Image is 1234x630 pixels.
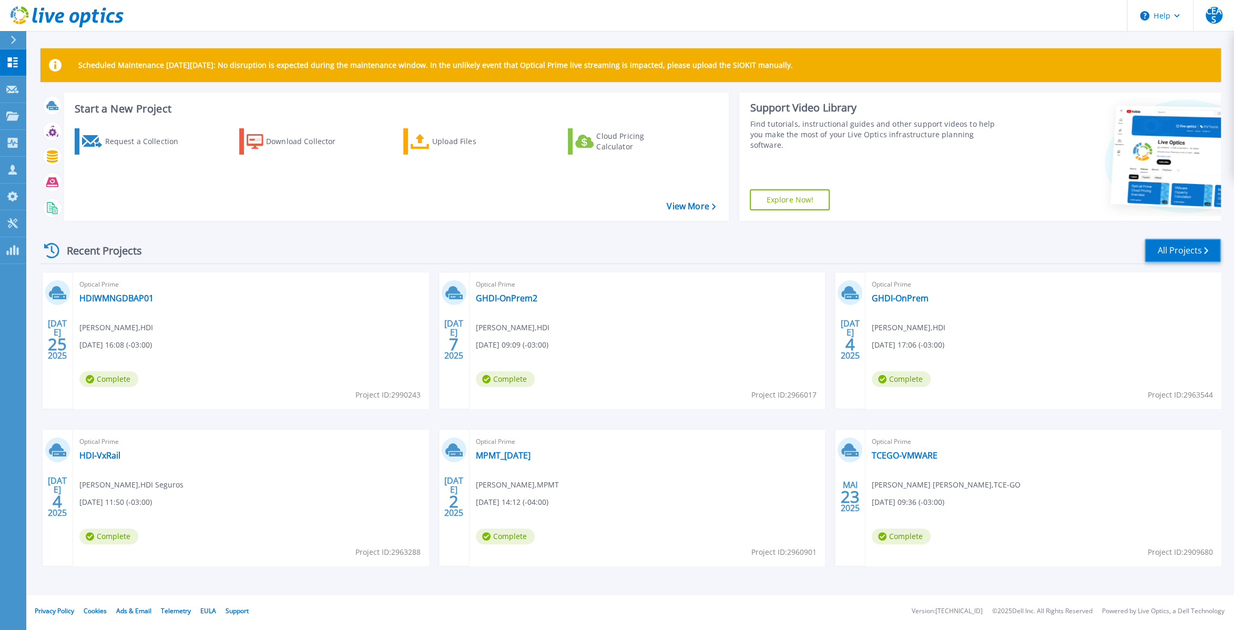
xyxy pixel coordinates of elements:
a: Download Collector [239,128,356,155]
a: MPMT_[DATE] [476,450,531,461]
span: Complete [872,529,931,544]
span: [DATE] 16:08 (-03:00) [79,339,152,351]
h3: Start a New Project [75,103,716,115]
a: Support [226,606,249,615]
span: [PERSON_NAME] , HDI Seguros [79,479,183,491]
span: [PERSON_NAME] , HDI [79,322,153,333]
a: Explore Now! [750,189,830,210]
span: 4 [53,497,62,506]
a: EULA [200,606,216,615]
div: [DATE] 2025 [47,477,67,516]
span: [PERSON_NAME] , HDI [476,322,549,333]
span: [DATE] 09:09 (-03:00) [476,339,548,351]
span: Optical Prime [79,279,422,290]
span: Project ID: 2963288 [355,546,421,558]
div: MAI 2025 [840,477,860,516]
div: [DATE] 2025 [47,320,67,359]
span: Optical Prime [872,436,1215,448]
span: 4 [845,340,855,349]
div: [DATE] 2025 [444,320,464,359]
a: Telemetry [161,606,191,615]
a: All Projects [1145,239,1221,262]
span: [PERSON_NAME] [PERSON_NAME] , TCE-GO [872,479,1021,491]
div: [DATE] 2025 [840,320,860,359]
li: © 2025 Dell Inc. All Rights Reserved [992,608,1093,615]
div: Recent Projects [40,238,156,263]
div: Cloud Pricing Calculator [596,131,680,152]
div: Download Collector [266,131,350,152]
span: Project ID: 2960901 [751,546,817,558]
span: CEAS [1206,7,1222,24]
span: [PERSON_NAME] , MPMT [476,479,559,491]
span: Optical Prime [872,279,1215,290]
div: Upload Files [432,131,516,152]
a: HDI-VxRail [79,450,120,461]
span: Complete [79,529,138,544]
span: Optical Prime [476,279,819,290]
a: TCEGO-VMWARE [872,450,937,461]
a: GHDI-OnPrem [872,293,929,303]
li: Version: [TECHNICAL_ID] [912,608,983,615]
span: Project ID: 2909680 [1148,546,1213,558]
div: Support Video Library [750,101,998,115]
span: Project ID: 2963544 [1148,389,1213,401]
a: Upload Files [403,128,521,155]
span: Complete [476,529,535,544]
span: Project ID: 2966017 [751,389,817,401]
span: Complete [476,371,535,387]
span: 2 [449,497,458,506]
a: Cookies [84,606,107,615]
span: Project ID: 2990243 [355,389,421,401]
li: Powered by Live Optics, a Dell Technology [1102,608,1225,615]
a: Ads & Email [116,606,151,615]
span: Optical Prime [79,436,422,448]
a: View More [667,201,716,211]
span: Optical Prime [476,436,819,448]
div: [DATE] 2025 [444,477,464,516]
a: Privacy Policy [35,606,74,615]
div: Request a Collection [105,131,189,152]
span: [DATE] 17:06 (-03:00) [872,339,944,351]
p: Scheduled Maintenance [DATE][DATE]: No disruption is expected during the maintenance window. In t... [78,61,793,69]
span: 7 [449,340,458,349]
span: 23 [841,492,860,501]
span: [DATE] 11:50 (-03:00) [79,496,152,508]
a: Cloud Pricing Calculator [568,128,685,155]
span: [DATE] 09:36 (-03:00) [872,496,944,508]
span: Complete [872,371,931,387]
span: Complete [79,371,138,387]
span: [DATE] 14:12 (-04:00) [476,496,548,508]
span: 25 [48,340,67,349]
a: GHDI-OnPrem2 [476,293,537,303]
a: HDIWMNGDBAP01 [79,293,154,303]
span: [PERSON_NAME] , HDI [872,322,945,333]
a: Request a Collection [75,128,192,155]
div: Find tutorials, instructional guides and other support videos to help you make the most of your L... [750,119,998,150]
